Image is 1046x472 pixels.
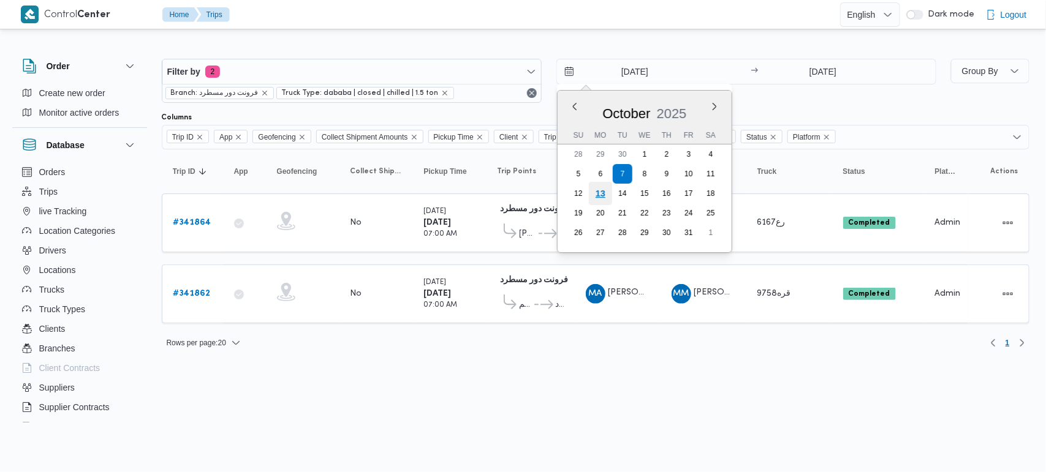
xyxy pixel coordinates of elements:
span: App [219,130,232,144]
div: day-1 [635,144,654,164]
div: Th [657,127,676,144]
div: month-2025-10 [567,144,722,242]
div: No [351,288,362,299]
span: Geofencing [277,167,317,176]
div: day-29 [635,223,654,242]
button: Remove Platform from selection in this group [823,133,830,141]
b: فرونت دور مسطرد [501,276,569,284]
small: [DATE] [424,208,447,215]
span: October [602,106,650,121]
small: [DATE] [424,279,447,286]
div: day-5 [569,164,588,184]
button: Create new order [17,83,142,103]
small: 07:00 AM [424,231,458,238]
button: remove selected entity [441,89,449,97]
span: Collect Shipment Amounts [351,167,402,176]
b: Completed [849,219,890,227]
div: day-30 [657,223,676,242]
div: day-29 [591,144,610,164]
input: Press the down key to enter a popover containing a calendar. Press the escape key to close the po... [557,59,696,84]
span: Drivers [39,243,66,258]
div: day-11 [701,164,721,184]
span: Logout [1001,7,1027,22]
span: Trip Points [539,130,594,143]
div: day-16 [657,184,676,203]
button: Trucks [17,280,142,299]
span: Actions [991,167,1018,176]
div: day-31 [679,223,699,242]
span: Completed [843,288,896,300]
span: Geofencing [252,130,311,143]
button: Remove Client from selection in this group [521,133,528,141]
div: day-1 [701,223,721,242]
button: Remove Trip ID from selection in this group [196,133,203,141]
span: 2 active filters [205,66,220,78]
a: #341862 [173,287,211,301]
div: No [351,217,362,228]
button: Trip IDSorted in descending order [168,162,217,181]
button: Order [22,59,137,73]
img: X8yXhbKr1z7QwAAAABJRU5ErkJggg== [21,6,39,23]
div: day-24 [679,203,699,223]
span: Truck Type: dababa | closed | chilled | 1.5 ton [282,88,439,99]
div: day-26 [569,223,588,242]
div: Muhammad Ala Abadallah Abad Albast [586,284,605,304]
span: MM [673,284,689,304]
span: Pickup Time [428,130,489,143]
span: فرونت دور مسطرد [555,298,563,312]
div: day-9 [657,164,676,184]
span: Pickup Time [434,130,474,144]
button: Group By [951,59,1029,83]
span: MA [589,284,602,304]
span: Trip Points [498,167,537,176]
span: Trip ID [172,130,194,144]
span: Monitor active orders [39,105,119,120]
svg: Sorted in descending order [198,167,208,176]
b: # 341864 [173,219,211,227]
button: Open list of options [1012,132,1022,142]
button: Suppliers [17,378,142,397]
div: → [751,67,759,76]
b: [DATE] [424,290,452,298]
button: Remove Collect Shipment Amounts from selection in this group [411,133,418,141]
span: Trip ID; Sorted in descending order [173,167,195,176]
span: Truck Types [39,302,85,317]
div: Muhammad Mahmood Ahmad Msaaod [672,284,691,304]
span: 1 [1006,335,1010,350]
button: Status [838,162,918,181]
button: Orders [17,162,142,182]
div: day-15 [635,184,654,203]
button: Rows per page:20 [162,335,246,350]
span: [PERSON_NAME] [PERSON_NAME] [694,289,836,297]
span: Dark mode [923,10,975,20]
span: App [234,167,248,176]
button: Logout [981,2,1032,27]
b: Completed [849,290,890,298]
span: Trip Points [544,130,579,144]
iframe: chat widget [12,423,51,460]
button: Monitor active orders [17,103,142,122]
span: Branches [39,341,75,356]
label: Columns [162,113,192,122]
div: day-10 [679,164,699,184]
div: Fr [679,127,699,144]
span: Status [741,130,783,143]
button: Database [22,138,137,152]
div: Order [12,83,147,127]
button: Page 1 of 1 [1001,335,1015,350]
span: Client [494,130,534,143]
span: [PERSON_NAME] [PERSON_NAME] [608,289,751,297]
div: day-17 [679,184,699,203]
button: Locations [17,260,142,280]
h3: Database [47,138,85,152]
div: day-7 [613,164,632,184]
button: Previous Month [570,102,580,111]
div: day-30 [613,144,632,164]
span: Geofencing [258,130,295,144]
div: day-28 [569,144,588,164]
div: Mo [591,127,610,144]
span: Orders [39,165,66,179]
span: قره9758 [757,290,791,298]
span: رع6167 [757,219,786,227]
div: day-20 [591,203,610,223]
